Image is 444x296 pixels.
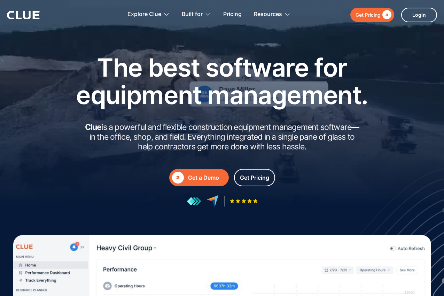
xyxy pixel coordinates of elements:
[234,169,275,186] a: Get Pricing
[65,54,379,109] h1: The best software for equipment management.
[223,3,242,25] a: Pricing
[207,195,219,207] img: reviews at capterra
[401,8,437,22] a: Login
[182,3,203,25] div: Built for
[356,10,381,19] div: Get Pricing
[188,173,226,182] div: Get a Demo
[85,122,102,132] strong: Clue
[240,173,269,182] div: Get Pricing
[254,3,282,25] div: Resources
[172,172,184,184] div: 
[230,199,258,203] img: Five-star rating icon
[351,122,359,132] strong: —
[127,3,161,25] div: Explore Clue
[187,197,201,206] img: reviews at getapp
[169,169,229,186] a: Get a Demo
[381,10,391,19] div: 
[350,8,394,22] a: Get Pricing
[83,123,361,151] h2: is a powerful and flexible construction equipment management software in the office, shop, and fi...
